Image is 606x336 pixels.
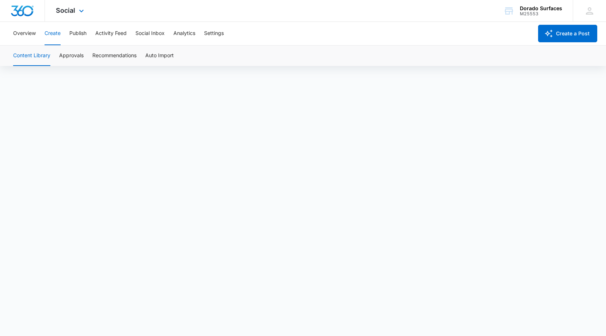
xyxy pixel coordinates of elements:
[56,7,75,14] span: Social
[520,5,562,11] div: account name
[69,22,87,45] button: Publish
[59,46,84,66] button: Approvals
[520,11,562,16] div: account id
[13,46,50,66] button: Content Library
[95,22,127,45] button: Activity Feed
[135,22,165,45] button: Social Inbox
[173,22,195,45] button: Analytics
[204,22,224,45] button: Settings
[538,25,597,42] button: Create a Post
[45,22,61,45] button: Create
[13,22,36,45] button: Overview
[145,46,174,66] button: Auto Import
[92,46,137,66] button: Recommendations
